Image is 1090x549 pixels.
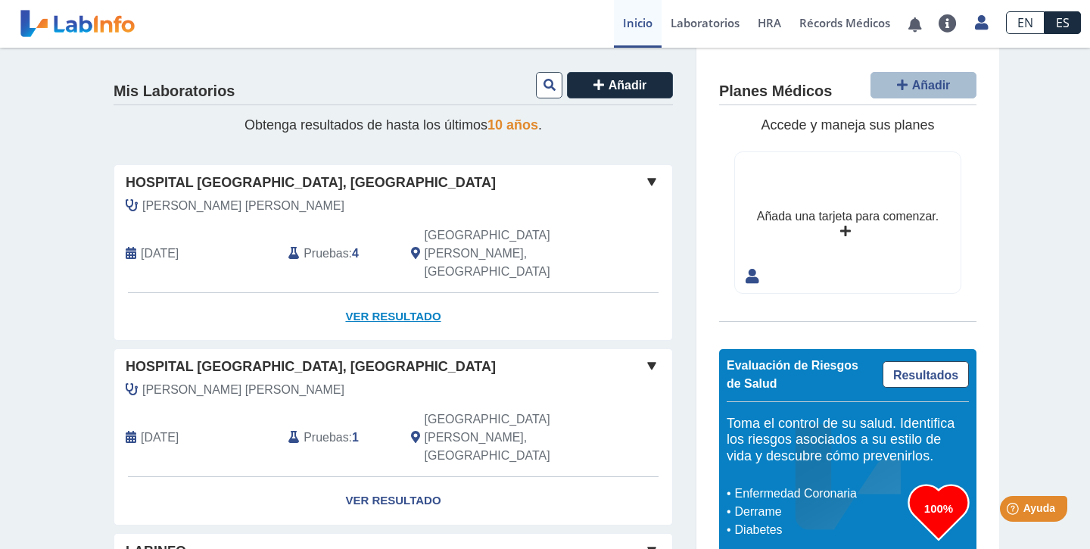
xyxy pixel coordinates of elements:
h4: Mis Laboratorios [114,83,235,101]
a: Resultados [883,361,969,388]
li: Enfermedad Coronaria [730,485,908,503]
span: Evaluación de Riesgos de Salud [727,359,858,390]
span: 2025-08-19 [141,245,179,263]
span: San Juan, PR [425,226,592,281]
div: : [277,410,399,465]
a: Ver Resultado [114,477,672,525]
span: Accede y maneja sus planes [761,117,934,133]
a: ES [1045,11,1081,34]
h3: 100% [908,499,969,518]
li: Diabetes [730,521,908,539]
div: : [277,226,399,281]
div: Añada una tarjeta para comenzar. [757,207,939,226]
span: 10 años [487,117,538,133]
b: 1 [352,431,359,444]
button: Añadir [567,72,673,98]
button: Añadir [870,72,976,98]
span: Añadir [609,79,647,92]
span: HRA [758,15,781,30]
span: Correa Colon, Hector [142,381,344,399]
a: EN [1006,11,1045,34]
h5: Toma el control de su salud. Identifica los riesgos asociados a su estilo de vida y descubre cómo... [727,416,969,465]
span: San Juan, PR [425,410,592,465]
b: 4 [352,247,359,260]
li: Derrame [730,503,908,521]
span: Martinez Rivera, Monica [142,197,344,215]
span: Hospital [GEOGRAPHIC_DATA], [GEOGRAPHIC_DATA] [126,173,496,193]
iframe: Help widget launcher [955,490,1073,532]
a: Ver Resultado [114,293,672,341]
span: Añadir [912,79,951,92]
span: Obtenga resultados de hasta los últimos . [244,117,542,133]
span: Pruebas [304,429,348,447]
span: Pruebas [304,245,348,263]
h4: Planes Médicos [719,83,832,101]
span: 2023-06-29 [141,429,179,447]
span: Hospital [GEOGRAPHIC_DATA], [GEOGRAPHIC_DATA] [126,357,496,377]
